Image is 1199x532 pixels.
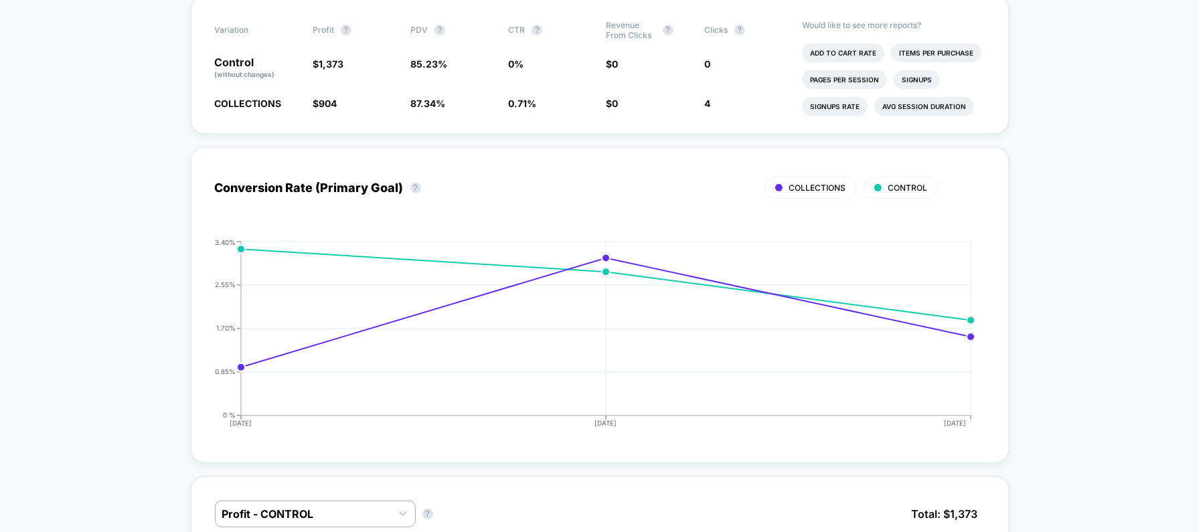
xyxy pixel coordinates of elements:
[888,183,928,193] span: CONTROL
[613,98,619,109] span: 0
[607,98,619,109] span: $
[422,509,433,519] button: ?
[802,20,985,30] p: Would like to see more reports?
[704,58,710,70] span: 0
[945,419,967,427] tspan: [DATE]
[802,43,884,62] li: Add To Cart Rate
[202,238,971,439] div: CONVERSION_RATE
[313,98,337,109] span: $
[704,98,710,109] span: 4
[891,43,981,62] li: Items Per Purchase
[704,25,728,35] span: Clicks
[216,324,236,332] tspan: 1.70%
[410,58,447,70] span: 85.23 %
[595,419,617,427] tspan: [DATE]
[410,183,421,193] button: ?
[802,97,868,116] li: Signups Rate
[874,97,974,116] li: Avg Session Duration
[434,25,445,35] button: ?
[230,419,252,427] tspan: [DATE]
[508,98,536,109] span: 0.71 %
[215,238,236,246] tspan: 3.40%
[613,58,619,70] span: 0
[508,25,525,35] span: CTR
[313,25,334,35] span: Profit
[319,58,343,70] span: 1,373
[341,25,351,35] button: ?
[532,25,542,35] button: ?
[802,70,887,89] li: Pages Per Session
[215,20,289,40] span: Variation
[215,98,282,109] span: COLLECTIONS
[905,501,985,527] span: Total: $ 1,373
[313,58,343,70] span: $
[410,25,428,35] span: PDV
[215,367,236,375] tspan: 0.85%
[607,20,656,40] span: Revenue From Clicks
[215,57,299,80] p: Control
[215,70,275,78] span: (without changes)
[789,183,846,193] span: COLLECTIONS
[508,58,524,70] span: 0 %
[410,98,445,109] span: 87.34 %
[607,58,619,70] span: $
[734,25,745,35] button: ?
[223,411,236,419] tspan: 0 %
[319,98,337,109] span: 904
[894,70,940,89] li: Signups
[663,25,673,35] button: ?
[215,280,236,288] tspan: 2.55%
